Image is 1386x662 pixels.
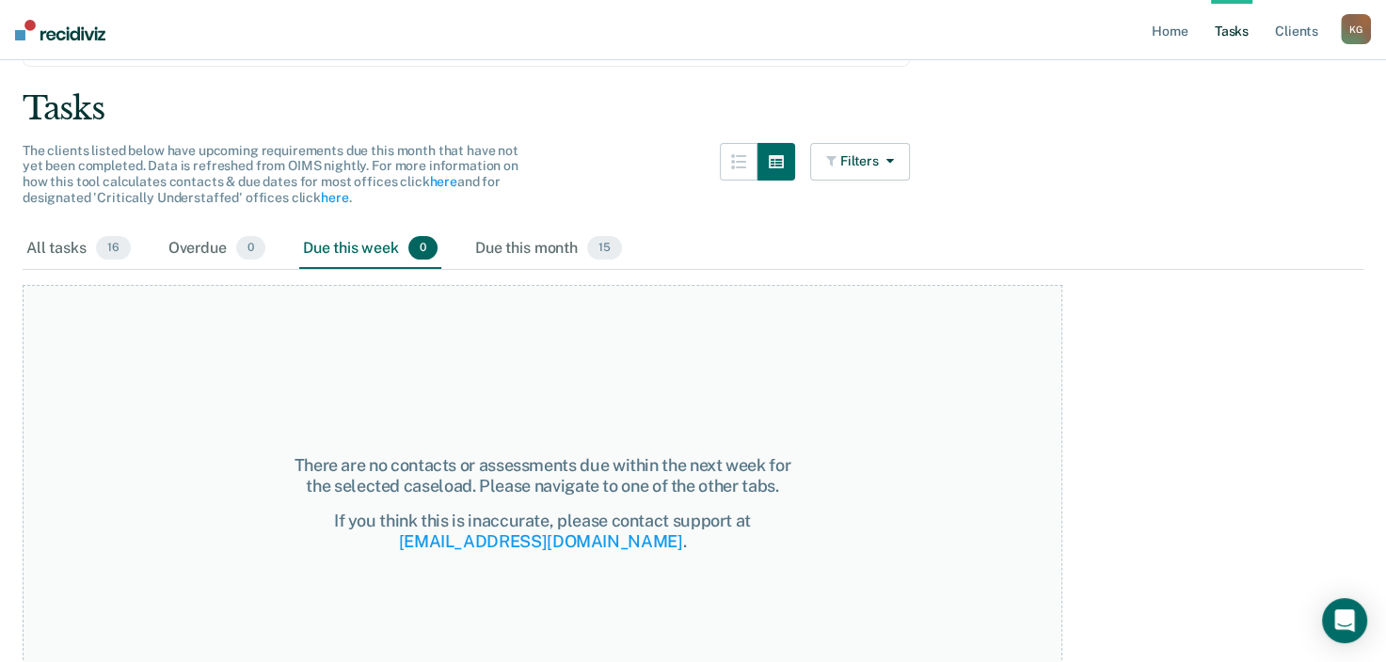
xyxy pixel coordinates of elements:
[23,229,135,270] div: All tasks16
[471,229,626,270] div: Due this month15
[299,229,441,270] div: Due this week0
[283,455,802,496] div: There are no contacts or assessments due within the next week for the selected caseload. Please n...
[1341,14,1371,44] div: K G
[15,20,105,40] img: Recidiviz
[1322,598,1367,643] div: Open Intercom Messenger
[408,236,438,260] span: 0
[23,143,518,205] span: The clients listed below have upcoming requirements due this month that have not yet been complet...
[399,531,683,551] a: [EMAIL_ADDRESS][DOMAIN_NAME]
[587,236,622,260] span: 15
[96,236,131,260] span: 16
[810,143,910,181] button: Filters
[283,511,802,551] div: If you think this is inaccurate, please contact support at .
[165,229,269,270] div: Overdue0
[1341,14,1371,44] button: KG
[429,174,456,189] a: here
[321,190,348,205] a: here
[23,89,1363,128] div: Tasks
[236,236,265,260] span: 0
